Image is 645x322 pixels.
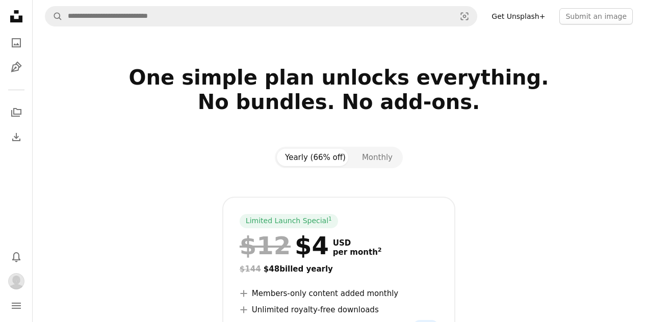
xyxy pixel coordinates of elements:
[485,8,551,24] a: Get Unsplash+
[240,232,329,259] div: $4
[6,271,27,291] button: Profile
[333,238,382,248] span: USD
[378,247,382,253] sup: 2
[6,57,27,77] a: Illustrations
[240,304,438,316] li: Unlimited royalty-free downloads
[240,232,291,259] span: $12
[333,248,382,257] span: per month
[45,6,477,26] form: Find visuals sitewide
[240,287,438,300] li: Members-only content added monthly
[6,33,27,53] a: Photos
[6,127,27,147] a: Download History
[354,149,401,166] button: Monthly
[240,264,261,274] span: $144
[8,273,24,289] img: Avatar of user King Codes
[6,102,27,123] a: Collections
[240,214,338,228] div: Limited Launch Special
[45,65,633,139] h2: One simple plan unlocks everything. No bundles. No add-ons.
[328,216,332,222] sup: 1
[376,248,384,257] a: 2
[6,296,27,316] button: Menu
[559,8,633,24] button: Submit an image
[45,7,63,26] button: Search Unsplash
[240,263,438,275] div: $48 billed yearly
[6,6,27,29] a: Home — Unsplash
[6,247,27,267] button: Notifications
[452,7,477,26] button: Visual search
[326,216,334,226] a: 1
[277,149,354,166] button: Yearly (66% off)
